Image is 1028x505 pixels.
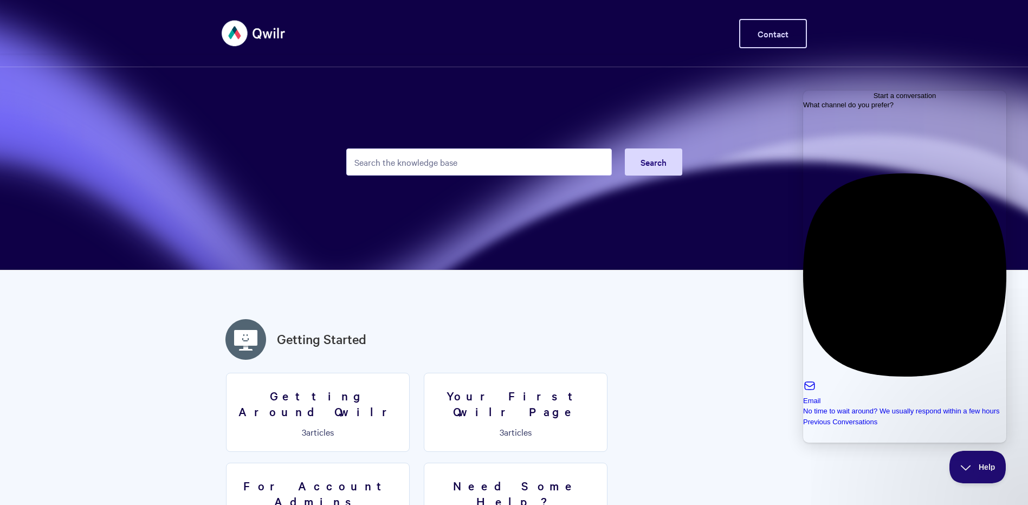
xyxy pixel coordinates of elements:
img: Qwilr Help Center [222,13,286,54]
h3: Your First Qwilr Page [431,388,600,419]
h3: Getting Around Qwilr [233,388,403,419]
span: 3 [302,426,306,438]
span: Search [641,156,667,168]
span: 3 [500,426,504,438]
a: Contact [739,19,807,48]
iframe: Help Scout Beacon - Live Chat, Contact Form, and Knowledge Base [803,90,1006,443]
input: Search the knowledge base [346,148,612,176]
a: Getting Around Qwilr 3articles [226,373,410,452]
p: articles [431,427,600,437]
button: Search [625,148,682,176]
p: articles [233,427,403,437]
iframe: Help Scout Beacon - Close [949,451,1006,483]
a: Getting Started [277,329,366,349]
a: Your First Qwilr Page 3articles [424,373,607,452]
